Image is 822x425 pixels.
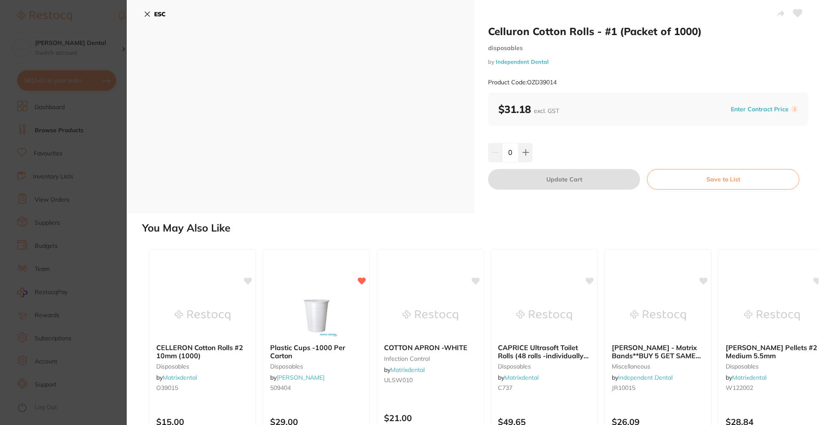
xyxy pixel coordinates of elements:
[496,58,548,65] a: Independent Dental
[175,294,230,337] img: CELLERON Cotton Rolls #2 10mm (1000)
[504,374,539,381] a: Matrixdental
[270,374,325,381] span: by
[488,169,640,190] button: Update Cart
[498,363,590,370] small: disposables
[289,294,344,337] img: Plastic Cups -1000 Per Carton
[630,294,686,337] img: Tofflemire - Matrix Bands**BUY 5 GET SAME GET 1 FREE!!** - #1.0015 (Packet of 144)
[384,366,425,374] span: by
[270,344,363,360] b: Plastic Cups -1000 Per Carton
[726,363,818,370] small: disposables
[728,105,791,113] button: Enter Contract Price
[488,59,808,65] small: by
[156,384,249,391] small: O39015
[384,344,477,351] b: COTTON APRON -WHITE
[154,10,166,18] b: ESC
[612,344,704,360] b: Tofflemire - Matrix Bands**BUY 5 GET SAME GET 1 FREE!!** - #1.0015 (Packet of 144)
[142,222,819,234] h2: You May Also Like
[726,374,766,381] span: by
[488,45,808,52] small: disposables
[612,363,704,370] small: miscellaneous
[744,294,800,337] img: ALAN Cotton Pellets #2 Medium 5.5mm
[498,384,590,391] small: C737
[534,107,559,115] span: excl. GST
[612,374,673,381] span: by
[270,363,363,370] small: disposables
[402,294,458,337] img: COTTON APRON -WHITE
[791,106,798,113] label: i
[732,374,766,381] a: Matrixdental
[498,344,590,360] b: CAPRICE Ultrasoft Toilet Rolls (48 rolls -individually wrapped) 400CW
[144,7,166,21] button: ESC
[726,344,818,360] b: ALAN Cotton Pellets #2 Medium 5.5mm
[390,366,425,374] a: Matrixdental
[156,344,249,360] b: CELLERON Cotton Rolls #2 10mm (1000)
[498,374,539,381] span: by
[270,384,363,391] small: 509404
[277,374,325,381] a: [PERSON_NAME]
[488,79,557,86] small: Product Code: OZD39014
[384,355,477,362] small: infection control
[612,384,704,391] small: JR10015
[726,384,818,391] small: W122002
[384,413,477,423] p: $21.00
[498,103,559,116] b: $31.18
[647,169,799,190] button: Save to List
[384,377,477,383] small: ULSW010
[618,374,673,381] a: Independent Dental
[488,25,808,38] h2: Celluron Cotton Rolls - #1 (Packet of 1000)
[156,374,197,381] span: by
[156,363,249,370] small: disposables
[163,374,197,381] a: Matrixdental
[516,294,572,337] img: CAPRICE Ultrasoft Toilet Rolls (48 rolls -individually wrapped) 400CW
